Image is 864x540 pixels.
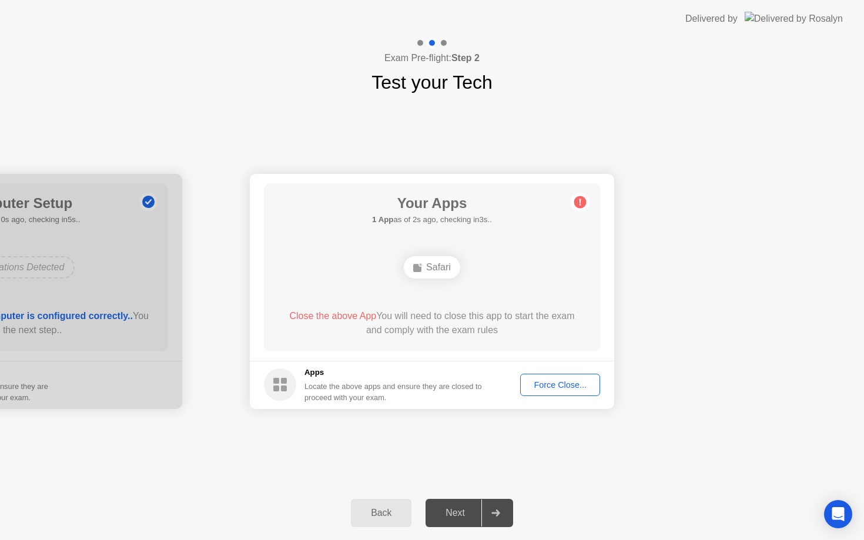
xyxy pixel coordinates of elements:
[304,367,483,378] h5: Apps
[745,12,843,25] img: Delivered by Rosalyn
[384,51,480,65] h4: Exam Pre-flight:
[289,311,376,321] span: Close the above App
[372,214,492,226] h5: as of 2s ago, checking in3s..
[304,381,483,403] div: Locate the above apps and ensure they are closed to proceed with your exam.
[351,499,411,527] button: Back
[524,380,596,390] div: Force Close...
[426,499,513,527] button: Next
[371,68,493,96] h1: Test your Tech
[451,53,480,63] b: Step 2
[354,508,408,518] div: Back
[520,374,600,396] button: Force Close...
[824,500,852,528] div: Open Intercom Messenger
[372,193,492,214] h1: Your Apps
[404,256,460,279] div: Safari
[372,215,393,224] b: 1 App
[429,508,481,518] div: Next
[685,12,738,26] div: Delivered by
[281,309,584,337] div: You will need to close this app to start the exam and comply with the exam rules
